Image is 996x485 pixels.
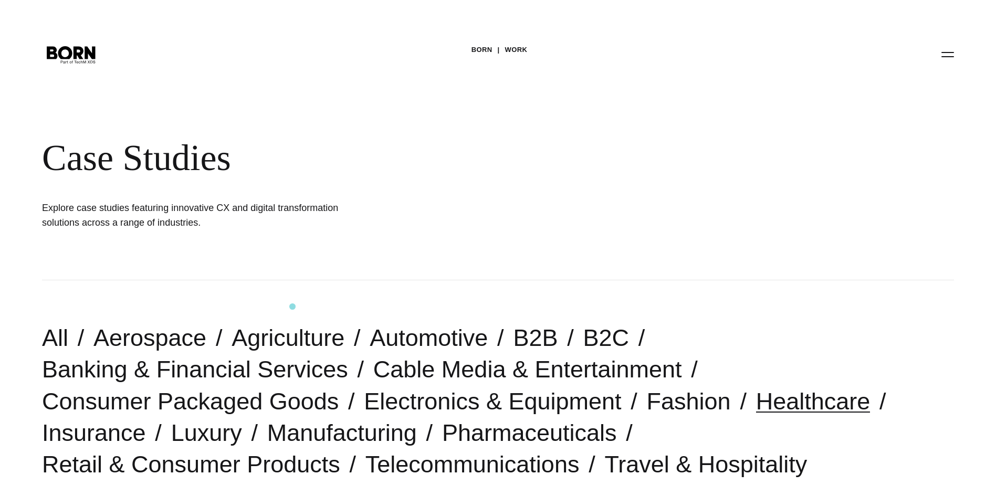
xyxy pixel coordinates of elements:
[42,419,146,446] a: Insurance
[42,136,641,180] div: Case Studies
[42,201,357,230] h1: Explore case studies featuring innovative CX and digital transformation solutions across a range ...
[171,419,242,446] a: Luxury
[42,451,340,478] a: Retail & Consumer Products
[267,419,417,446] a: Manufacturing
[364,388,621,415] a: Electronics & Equipment
[756,388,871,415] a: Healthcare
[370,324,488,351] a: Automotive
[42,388,339,415] a: Consumer Packaged Goods
[42,324,68,351] a: All
[505,42,528,58] a: Work
[471,42,492,58] a: BORN
[604,451,807,478] a: Travel & Hospitality
[232,324,344,351] a: Agriculture
[93,324,206,351] a: Aerospace
[935,43,960,65] button: Open
[647,388,731,415] a: Fashion
[365,451,580,478] a: Telecommunications
[583,324,629,351] a: B2C
[513,324,558,351] a: B2B
[442,419,617,446] a: Pharmaceuticals
[373,356,682,383] a: Cable Media & Entertainment
[42,356,348,383] a: Banking & Financial Services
